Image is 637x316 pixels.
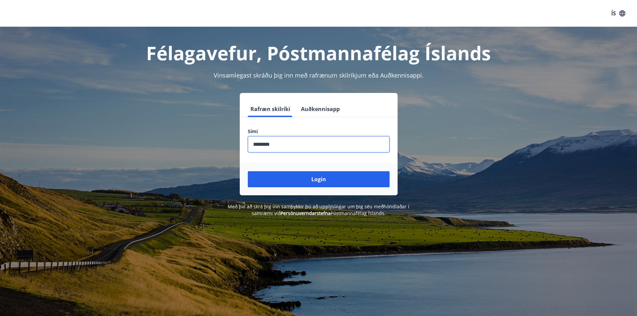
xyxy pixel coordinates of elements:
[298,101,342,117] button: Auðkennisapp
[228,203,409,216] span: Með því að skrá þig inn samþykkir þú að upplýsingar um þig séu meðhöndlaðar í samræmi við Póstman...
[608,7,629,19] button: ÍS
[86,40,551,66] h1: Félagavefur, Póstmannafélag Íslands
[281,210,331,216] a: Persónuverndarstefna
[248,171,390,187] button: Login
[248,128,390,135] label: Sími
[214,71,424,79] span: Vinsamlegast skráðu þig inn með rafrænum skilríkjum eða Auðkennisappi.
[248,101,293,117] button: Rafræn skilríki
